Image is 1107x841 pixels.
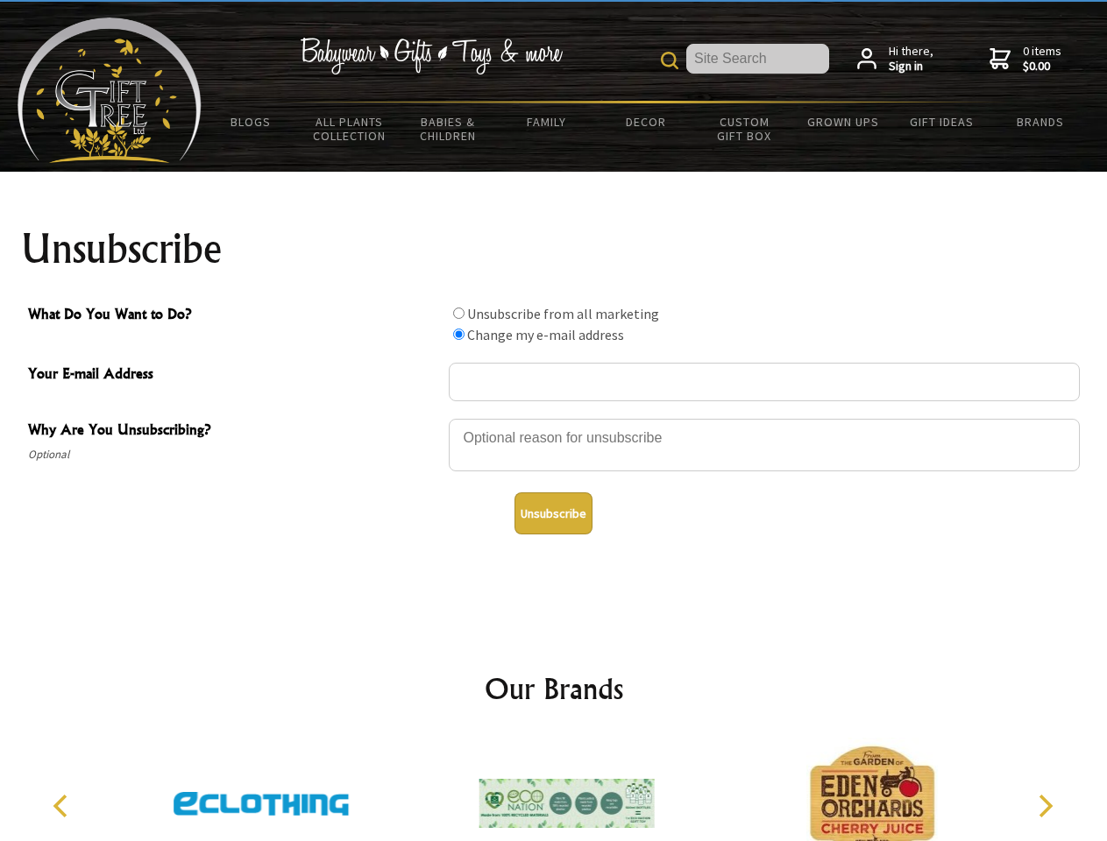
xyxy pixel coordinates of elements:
a: Hi there,Sign in [857,44,933,74]
label: Change my e-mail address [467,326,624,343]
a: BLOGS [202,103,301,140]
a: Family [498,103,597,140]
label: Unsubscribe from all marketing [467,305,659,322]
button: Unsubscribe [514,492,593,534]
input: What Do You Want to Do? [453,307,465,319]
a: Babies & Children [399,103,498,154]
input: Your E-mail Address [449,363,1080,401]
a: Gift Ideas [892,103,991,140]
a: Custom Gift Box [695,103,794,154]
a: 0 items$0.00 [990,44,1061,74]
a: Decor [596,103,695,140]
h2: Our Brands [35,668,1073,710]
img: Babywear - Gifts - Toys & more [300,38,563,74]
a: All Plants Collection [301,103,400,154]
span: Why Are You Unsubscribing? [28,419,440,444]
span: Optional [28,444,440,465]
img: product search [661,52,678,69]
span: 0 items [1023,43,1061,74]
button: Previous [44,787,82,825]
strong: $0.00 [1023,59,1061,74]
a: Brands [991,103,1090,140]
span: Hi there, [889,44,933,74]
input: Site Search [686,44,829,74]
input: What Do You Want to Do? [453,329,465,340]
button: Next [1025,787,1064,825]
span: Your E-mail Address [28,363,440,388]
strong: Sign in [889,59,933,74]
img: Babyware - Gifts - Toys and more... [18,18,202,163]
h1: Unsubscribe [21,228,1087,270]
a: Grown Ups [793,103,892,140]
textarea: Why Are You Unsubscribing? [449,419,1080,471]
span: What Do You Want to Do? [28,303,440,329]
